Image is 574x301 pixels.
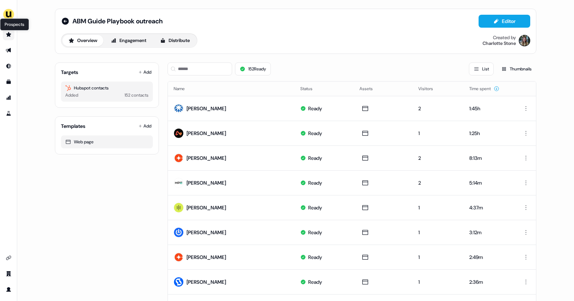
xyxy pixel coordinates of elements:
button: Add [137,121,153,131]
div: [PERSON_NAME] [187,179,226,186]
div: Ready [308,154,322,162]
div: 1 [418,229,457,236]
div: [PERSON_NAME] [187,204,226,211]
button: Time spent [469,82,499,95]
div: [PERSON_NAME] [187,229,226,236]
a: Go to templates [3,76,14,88]
div: 1:45h [469,105,507,112]
button: Add [137,67,153,77]
a: Editor [479,18,530,26]
img: Charlotte [519,35,530,46]
div: [PERSON_NAME] [187,154,226,162]
a: Go to attribution [3,92,14,103]
button: Overview [62,35,103,46]
div: 3:12m [469,229,507,236]
th: Assets [354,82,413,96]
div: 2 [418,154,457,162]
a: Go to integrations [3,252,14,264]
div: [PERSON_NAME] [187,130,226,137]
div: [PERSON_NAME] [187,254,226,261]
div: 1 [418,130,457,137]
div: 152 contacts [124,92,149,99]
button: Name [174,82,193,95]
button: Distribute [154,35,196,46]
button: List [469,62,494,75]
button: Engagement [105,35,152,46]
div: Ready [308,204,322,211]
button: Status [300,82,321,95]
div: 4:37m [469,204,507,211]
a: Go to team [3,268,14,279]
div: Ready [308,254,322,261]
a: Go to Inbound [3,60,14,72]
button: Editor [479,15,530,28]
button: Thumbnails [497,62,536,75]
div: [PERSON_NAME] [187,105,226,112]
div: Ready [308,229,322,236]
a: Go to prospects [3,29,14,40]
a: Go to profile [3,284,14,295]
div: Ready [308,130,322,137]
div: Charlotte Stone [483,41,516,46]
div: 1 [418,254,457,261]
div: 8:13m [469,154,507,162]
div: Created by [493,35,516,41]
div: Ready [308,105,322,112]
div: 1 [418,204,457,211]
div: Web page [65,138,149,145]
button: 152Ready [235,62,271,75]
a: Go to experiments [3,108,14,119]
div: Ready [308,179,322,186]
div: 2 [418,179,457,186]
div: 1:25h [469,130,507,137]
button: Visitors [418,82,442,95]
span: ABM Guide Playbook outreach [72,17,163,26]
div: 1 [418,278,457,286]
div: 2:36m [469,278,507,286]
div: [PERSON_NAME] [187,278,226,286]
div: Ready [308,278,322,286]
div: Hubspot contacts [65,84,149,92]
div: Templates [61,122,85,130]
div: Targets [61,69,78,76]
div: Added [65,92,78,99]
a: Go to outbound experience [3,45,14,56]
div: 2:49m [469,254,507,261]
div: 5:14m [469,179,507,186]
div: 2 [418,105,457,112]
